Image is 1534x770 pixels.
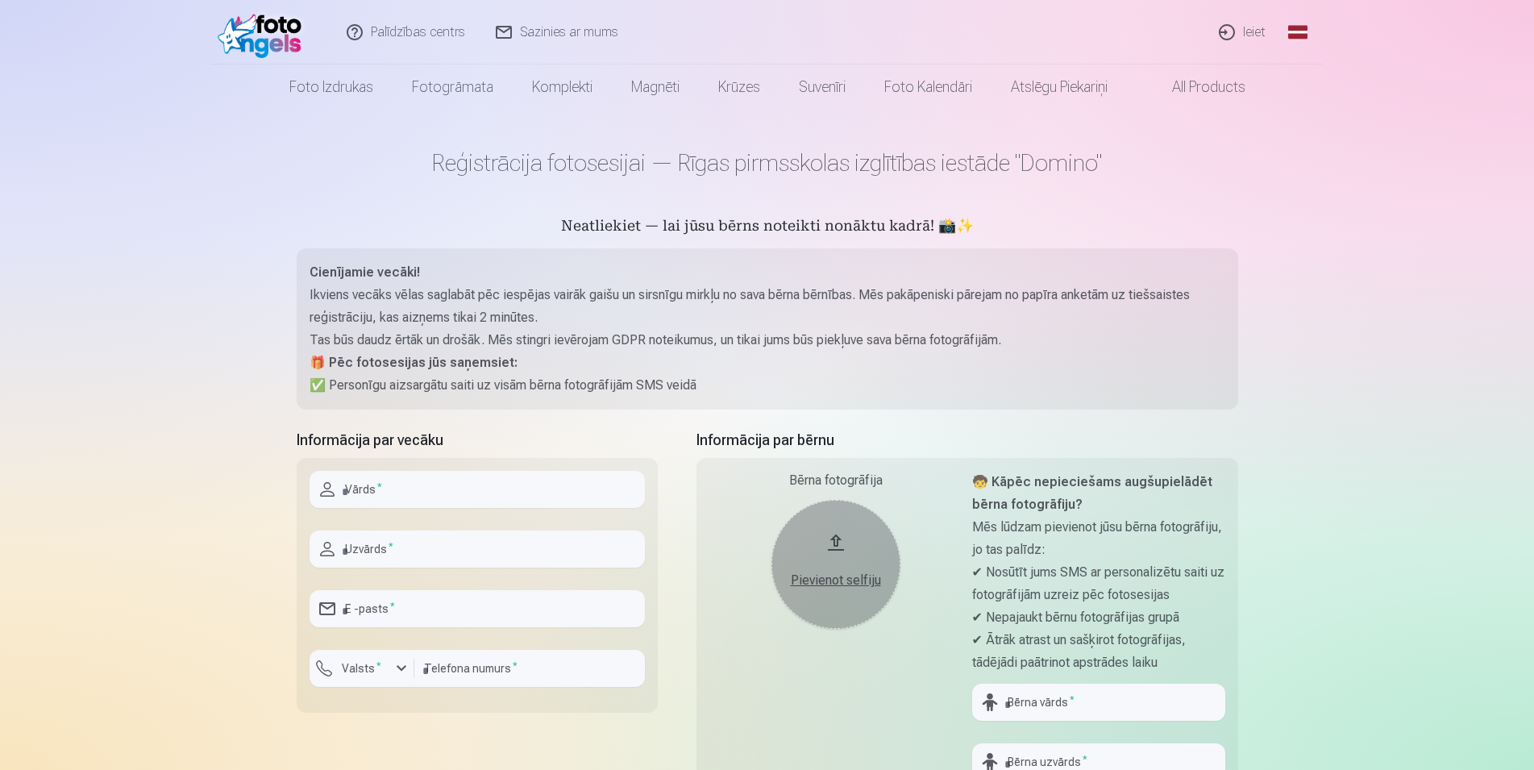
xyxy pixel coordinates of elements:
a: Komplekti [513,65,612,110]
a: Fotogrāmata [393,65,513,110]
p: Mēs lūdzam pievienot jūsu bērna fotogrāfiju, jo tas palīdz: [972,516,1225,561]
strong: 🎁 Pēc fotosesijas jūs saņemsiet: [310,355,518,370]
a: Foto izdrukas [270,65,393,110]
img: /fa1 [218,6,310,58]
button: Valsts* [310,650,414,687]
div: Bērna fotogrāfija [709,471,962,490]
h1: Reģistrācija fotosesijai — Rīgas pirmsskolas izglītības iestāde "Domino" [297,148,1238,177]
a: Foto kalendāri [865,65,991,110]
button: Pievienot selfiju [771,500,900,629]
p: ✔ Nepajaukt bērnu fotogrāfijas grupā [972,606,1225,629]
h5: Informācija par vecāku [297,429,658,452]
strong: 🧒 Kāpēc nepieciešams augšupielādēt bērna fotogrāfiju? [972,474,1212,512]
h5: Neatliekiet — lai jūsu bērns noteikti nonāktu kadrā! 📸✨ [297,216,1238,239]
h5: Informācija par bērnu [696,429,1238,452]
div: Pievienot selfiju [788,571,884,590]
p: ✅ Personīgu aizsargātu saiti uz visām bērna fotogrāfijām SMS veidā [310,374,1225,397]
p: Ikviens vecāks vēlas saglabāt pēc iespējas vairāk gaišu un sirsnīgu mirkļu no sava bērna bērnības... [310,284,1225,329]
a: Magnēti [612,65,699,110]
a: Atslēgu piekariņi [991,65,1127,110]
p: ✔ Nosūtīt jums SMS ar personalizētu saiti uz fotogrāfijām uzreiz pēc fotosesijas [972,561,1225,606]
a: Krūzes [699,65,779,110]
strong: Cienījamie vecāki! [310,264,420,280]
p: ✔ Ātrāk atrast un sašķirot fotogrāfijas, tādējādi paātrinot apstrādes laiku [972,629,1225,674]
a: All products [1127,65,1265,110]
label: Valsts [335,660,388,676]
p: Tas būs daudz ērtāk un drošāk. Mēs stingri ievērojam GDPR noteikumus, un tikai jums būs piekļuve ... [310,329,1225,352]
a: Suvenīri [779,65,865,110]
